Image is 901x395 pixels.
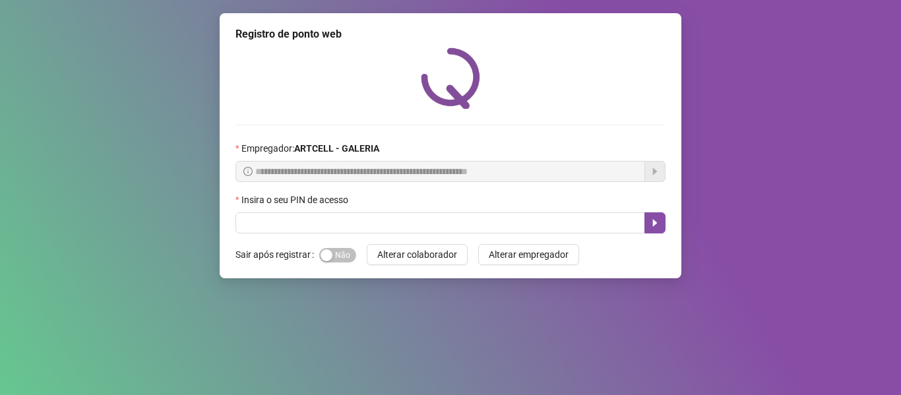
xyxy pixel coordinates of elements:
[241,141,379,156] span: Empregador :
[489,247,569,262] span: Alterar empregador
[243,167,253,176] span: info-circle
[421,47,480,109] img: QRPoint
[478,244,579,265] button: Alterar empregador
[235,193,357,207] label: Insira o seu PIN de acesso
[235,244,319,265] label: Sair após registrar
[294,143,379,154] strong: ARTCELL - GALERIA
[367,244,468,265] button: Alterar colaborador
[650,218,660,228] span: caret-right
[235,26,666,42] div: Registro de ponto web
[377,247,457,262] span: Alterar colaborador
